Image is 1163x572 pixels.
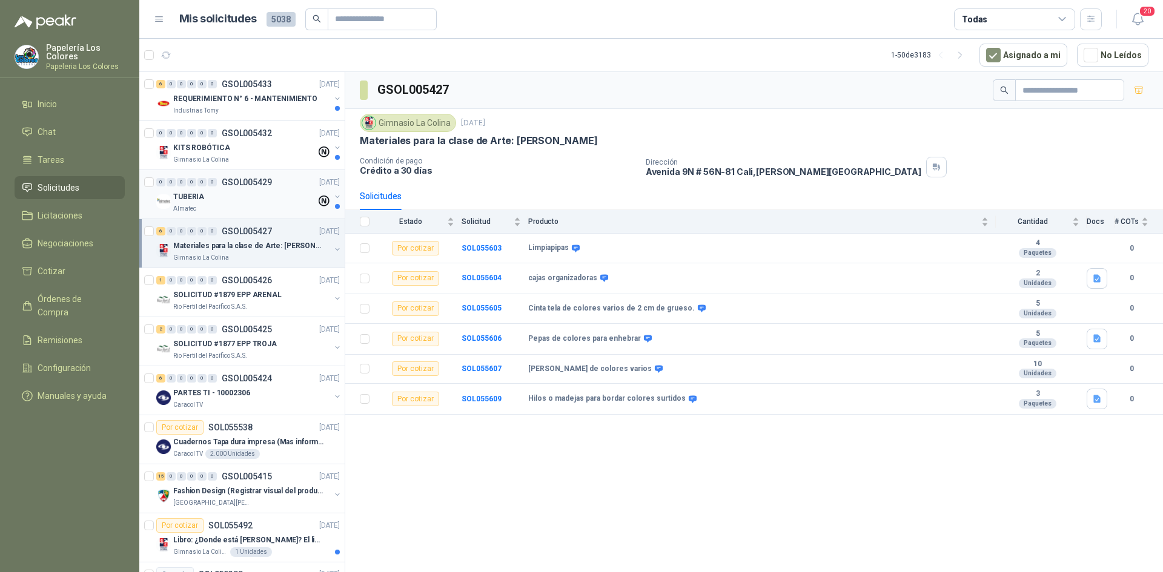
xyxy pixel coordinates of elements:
p: Gimnasio La Colina [173,547,228,557]
b: Cinta tela de colores varios de 2 cm de grueso. [528,304,695,314]
a: Tareas [15,148,125,171]
div: 0 [167,178,176,186]
b: 4 [996,238,1079,248]
p: Crédito a 30 días [360,165,636,176]
span: Negociaciones [38,237,93,250]
button: Asignado a mi [979,44,1067,67]
p: SOL055492 [208,521,253,530]
a: SOL055603 [462,244,502,252]
b: Pepas de colores para enhebrar [528,334,641,344]
div: 6 [156,80,165,88]
img: Company Logo [362,116,376,130]
p: Industrias Tomy [173,106,219,116]
p: Fashion Design (Registrar visual del producto) [173,485,324,497]
h1: Mis solicitudes [179,10,257,28]
a: 6 0 0 0 0 0 GSOL005427[DATE] Company LogoMateriales para la clase de Arte: [PERSON_NAME]Gimnasio ... [156,224,342,263]
img: Company Logo [156,390,171,405]
span: Configuración [38,361,91,375]
div: 0 [177,472,186,481]
div: 0 [177,129,186,137]
div: Por cotizar [392,241,439,255]
span: Chat [38,125,56,139]
b: SOL055609 [462,395,502,403]
b: 10 [996,360,1079,369]
div: 0 [177,227,186,235]
div: Unidades [1019,309,1056,318]
b: 0 [1115,272,1148,284]
p: GSOL005427 [222,227,272,235]
p: Materiales para la clase de Arte: [PERSON_NAME] [360,134,598,147]
p: GSOL005425 [222,325,272,334]
a: 15 0 0 0 0 0 GSOL005415[DATE] Company LogoFashion Design (Registrar visual del producto)[GEOGRAPH... [156,469,342,508]
div: 0 [177,276,186,284]
b: SOL055605 [462,304,502,312]
th: Cantidad [996,210,1087,234]
a: Remisiones [15,329,125,352]
a: Órdenes de Compra [15,288,125,324]
p: TUBERIA [173,191,204,203]
div: 0 [197,227,207,235]
p: [DATE] [319,128,340,139]
p: Cuadernos Tapa dura impresa (Mas informacion en el adjunto) [173,436,324,448]
div: 0 [187,178,196,186]
div: 0 [167,276,176,284]
div: 0 [197,276,207,284]
th: Solicitud [462,210,528,234]
a: Configuración [15,357,125,380]
div: 2.000 Unidades [205,449,260,459]
div: 0 [167,129,176,137]
span: Estado [377,217,445,226]
span: Licitaciones [38,209,82,222]
span: Tareas [38,153,64,166]
div: Por cotizar [392,271,439,286]
div: 0 [167,80,176,88]
img: Company Logo [156,341,171,356]
div: 0 [177,178,186,186]
p: Condición de pago [360,157,636,165]
a: Cotizar [15,260,125,283]
b: 5 [996,299,1079,309]
a: 6 0 0 0 0 0 GSOL005433[DATE] Company LogoREQUERIMIENTO N° 6 - MANTENIMIENTOIndustrias Tomy [156,77,342,116]
p: GSOL005426 [222,276,272,284]
p: [DATE] [319,79,340,90]
div: 0 [208,80,217,88]
h3: GSOL005427 [377,81,451,99]
div: Por cotizar [392,301,439,316]
div: 0 [208,276,217,284]
div: 0 [187,129,196,137]
p: GSOL005432 [222,129,272,137]
div: 0 [177,80,186,88]
span: Cotizar [38,265,65,278]
a: Licitaciones [15,204,125,227]
p: Dirección [646,158,921,166]
p: GSOL005415 [222,472,272,481]
p: REQUERIMIENTO N° 6 - MANTENIMIENTO [173,93,317,105]
p: Papelería Los Colores [46,44,125,61]
b: SOL055607 [462,364,502,373]
p: SOLICITUD #1879 EPP ARENAL [173,289,282,301]
img: Company Logo [156,243,171,258]
b: 0 [1115,243,1148,254]
b: 2 [996,269,1079,278]
b: Limpiapipas [528,243,569,253]
p: Gimnasio La Colina [173,253,229,263]
p: Rio Fertil del Pacífico S.A.S. [173,351,247,361]
div: 2 [156,325,165,334]
div: 0 [187,374,196,383]
a: Inicio [15,93,125,116]
b: SOL055606 [462,334,502,343]
div: 0 [156,129,165,137]
a: 0 0 0 0 0 0 GSOL005429[DATE] Company LogoTUBERIAAlmatec [156,175,342,214]
th: Producto [528,210,996,234]
th: # COTs [1115,210,1163,234]
div: 6 [156,227,165,235]
div: Por cotizar [156,518,204,533]
p: Rio Fertil del Pacífico S.A.S. [173,302,247,312]
div: 0 [187,325,196,334]
p: PARTES TI - 10002306 [173,387,250,399]
div: Todas [962,13,987,26]
div: Paquetes [1019,399,1056,409]
p: KITS ROBÓTICA [173,142,230,154]
p: [DATE] [319,275,340,286]
b: Hilos o madejas para bordar colores surtidos [528,394,686,404]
